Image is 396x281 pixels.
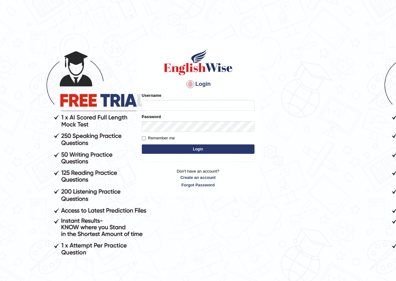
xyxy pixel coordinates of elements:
[142,168,255,188] p: Don't have an account?
[162,48,234,76] img: Logo of English Wise sign in for intelligent practice with AI
[142,144,255,154] button: Login
[142,174,255,180] a: Create an account
[142,114,161,120] label: Password
[142,92,162,98] label: Username
[142,135,175,141] label: Remember me
[142,182,255,188] a: Forgot Password
[142,136,146,140] input: Remember me
[142,79,255,89] h4: Login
